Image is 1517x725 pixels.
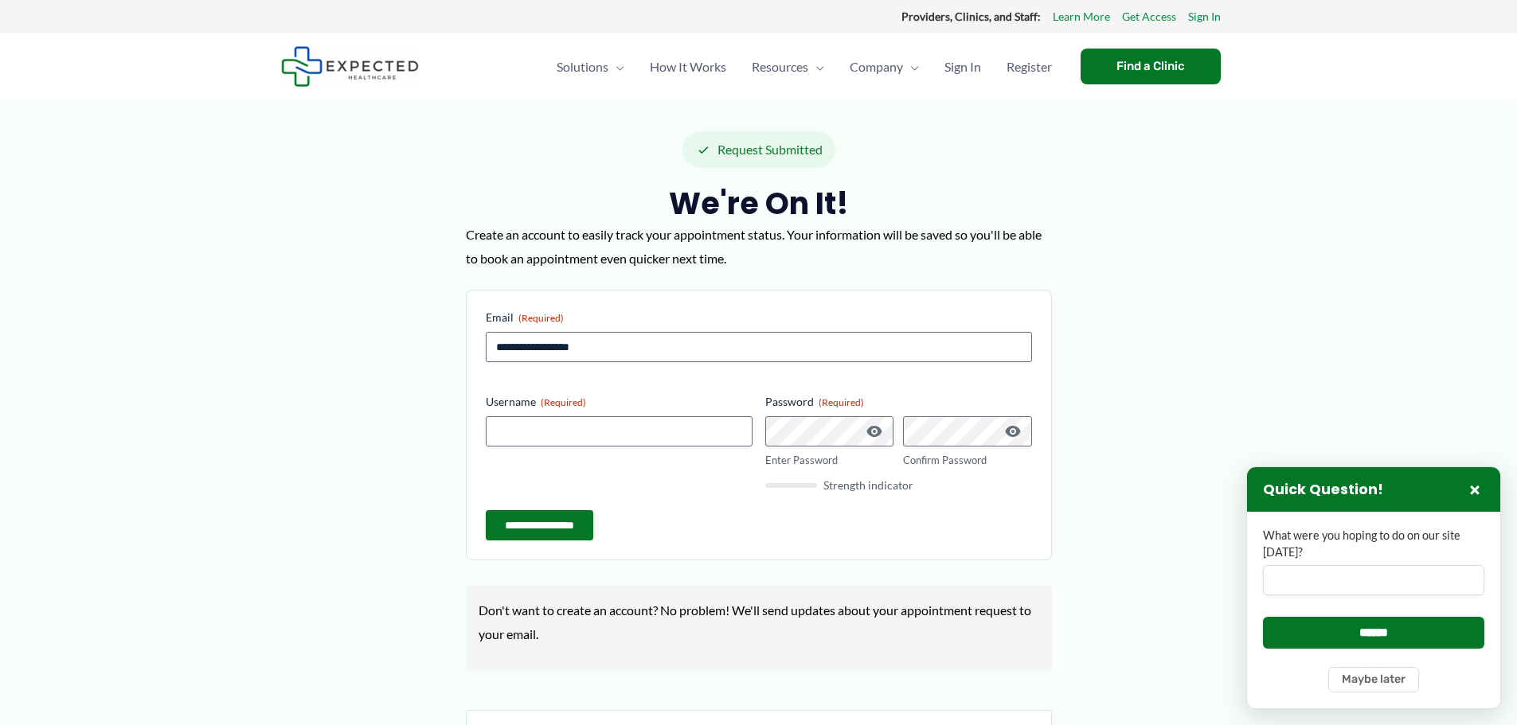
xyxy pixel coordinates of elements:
a: How It Works [637,39,739,95]
a: Learn More [1053,6,1110,27]
strong: Providers, Clinics, and Staff: [901,10,1041,23]
a: Find a Clinic [1081,49,1221,84]
a: Register [994,39,1065,95]
h2: We're on it! [466,184,1052,223]
label: Enter Password [765,453,894,468]
span: Company [850,39,903,95]
p: Create an account to easily track your appointment status. Your information will be saved so you'... [466,223,1052,270]
span: (Required) [541,396,586,408]
label: Email [486,310,1032,325]
p: Don't want to create an account? No problem! We'll send updates about your appointment request to... [479,598,1039,645]
label: Confirm Password [903,453,1032,468]
button: Show Password [1003,422,1022,441]
img: Expected Healthcare Logo - side, dark font, small [281,46,419,87]
a: SolutionsMenu Toggle [544,39,637,95]
span: Menu Toggle [903,39,919,95]
a: Sign In [1188,6,1221,27]
span: Sign In [944,39,981,95]
span: (Required) [518,312,564,324]
button: Show Password [865,422,884,441]
a: Get Access [1122,6,1176,27]
h3: Quick Question! [1263,481,1383,499]
button: Maybe later [1328,667,1419,692]
a: Sign In [932,39,994,95]
a: ResourcesMenu Toggle [739,39,837,95]
nav: Primary Site Navigation [544,39,1065,95]
span: Resources [752,39,808,95]
span: (Required) [819,396,864,408]
span: Register [1007,39,1052,95]
div: Strength indicator [765,480,1032,491]
span: How It Works [650,39,726,95]
span: Menu Toggle [808,39,824,95]
a: CompanyMenu Toggle [837,39,932,95]
span: Menu Toggle [608,39,624,95]
div: Request Submitted [682,131,835,168]
label: What were you hoping to do on our site [DATE]? [1263,528,1484,560]
label: Username [486,394,753,410]
button: Close [1465,480,1484,499]
legend: Password [765,394,864,410]
span: Solutions [557,39,608,95]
